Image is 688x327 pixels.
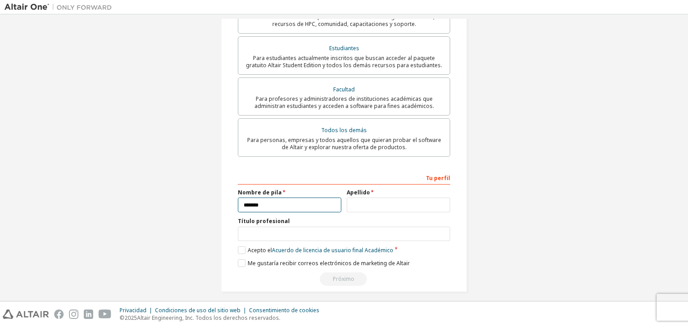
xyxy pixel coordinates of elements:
[247,136,441,151] font: Para personas, empresas y todos aquellos que quieran probar el software de Altair y explorar nues...
[238,189,282,196] font: Nombre de pila
[329,44,359,52] font: Estudiantes
[54,310,64,319] img: facebook.svg
[426,174,450,182] font: Tu perfil
[4,3,116,12] img: Altair Uno
[272,246,363,254] font: Acuerdo de licencia de usuario final
[238,217,290,225] font: Título profesional
[69,310,78,319] img: instagram.svg
[249,306,319,314] font: Consentimiento de cookies
[137,314,280,322] font: Altair Engineering, Inc. Todos los derechos reservados.
[99,310,112,319] img: youtube.svg
[333,86,355,93] font: Facultad
[254,95,434,110] font: Para profesores y administradores de instituciones académicas que administran estudiantes y acced...
[248,259,410,267] font: Me gustaría recibir correos electrónicos de marketing de Altair
[3,310,49,319] img: altair_logo.svg
[155,306,241,314] font: Condiciones de uso del sitio web
[238,272,450,286] div: Read and acccept EULA to continue
[120,306,146,314] font: Privacidad
[246,54,442,69] font: Para estudiantes actualmente inscritos que buscan acceder al paquete gratuito Altair Student Edit...
[120,314,125,322] font: ©
[84,310,93,319] img: linkedin.svg
[365,246,393,254] font: Académico
[254,13,434,28] font: Para clientes existentes que buscan acceder a descargas de software, recursos de HPC, comunidad, ...
[321,126,367,134] font: Todos los demás
[347,189,370,196] font: Apellido
[125,314,137,322] font: 2025
[248,246,272,254] font: Acepto el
